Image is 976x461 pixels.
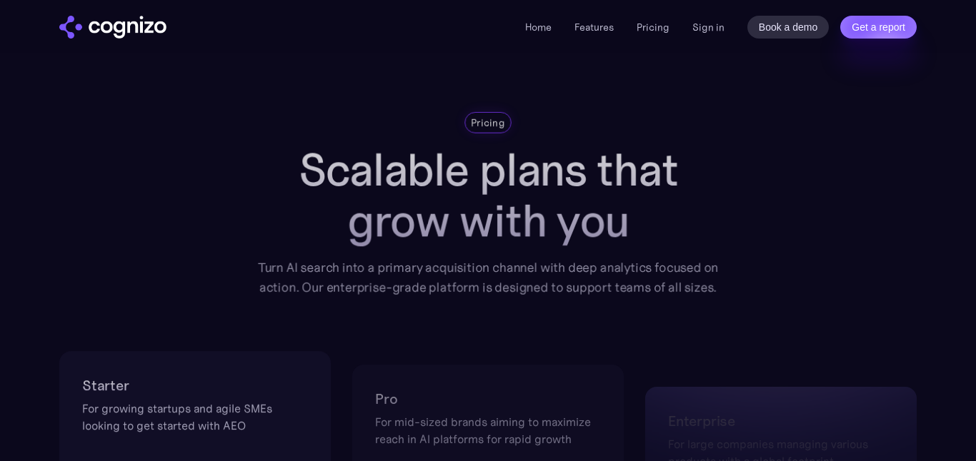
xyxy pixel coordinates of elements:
h1: Scalable plans that grow with you [247,144,729,246]
a: home [59,16,166,39]
a: Get a report [840,16,917,39]
div: Turn AI search into a primary acquisition channel with deep analytics focused on action. Our ente... [247,258,729,298]
h2: Starter [82,374,308,397]
div: Pricing [471,116,505,130]
a: Sign in [692,19,724,36]
img: cognizo logo [59,16,166,39]
a: Book a demo [747,16,830,39]
h2: Enterprise [668,410,894,432]
a: Home [525,21,552,34]
a: Pricing [637,21,669,34]
h2: Pro [375,387,601,410]
a: Features [574,21,614,34]
div: For mid-sized brands aiming to maximize reach in AI platforms for rapid growth [375,413,601,447]
div: For growing startups and agile SMEs looking to get started with AEO [82,400,308,434]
